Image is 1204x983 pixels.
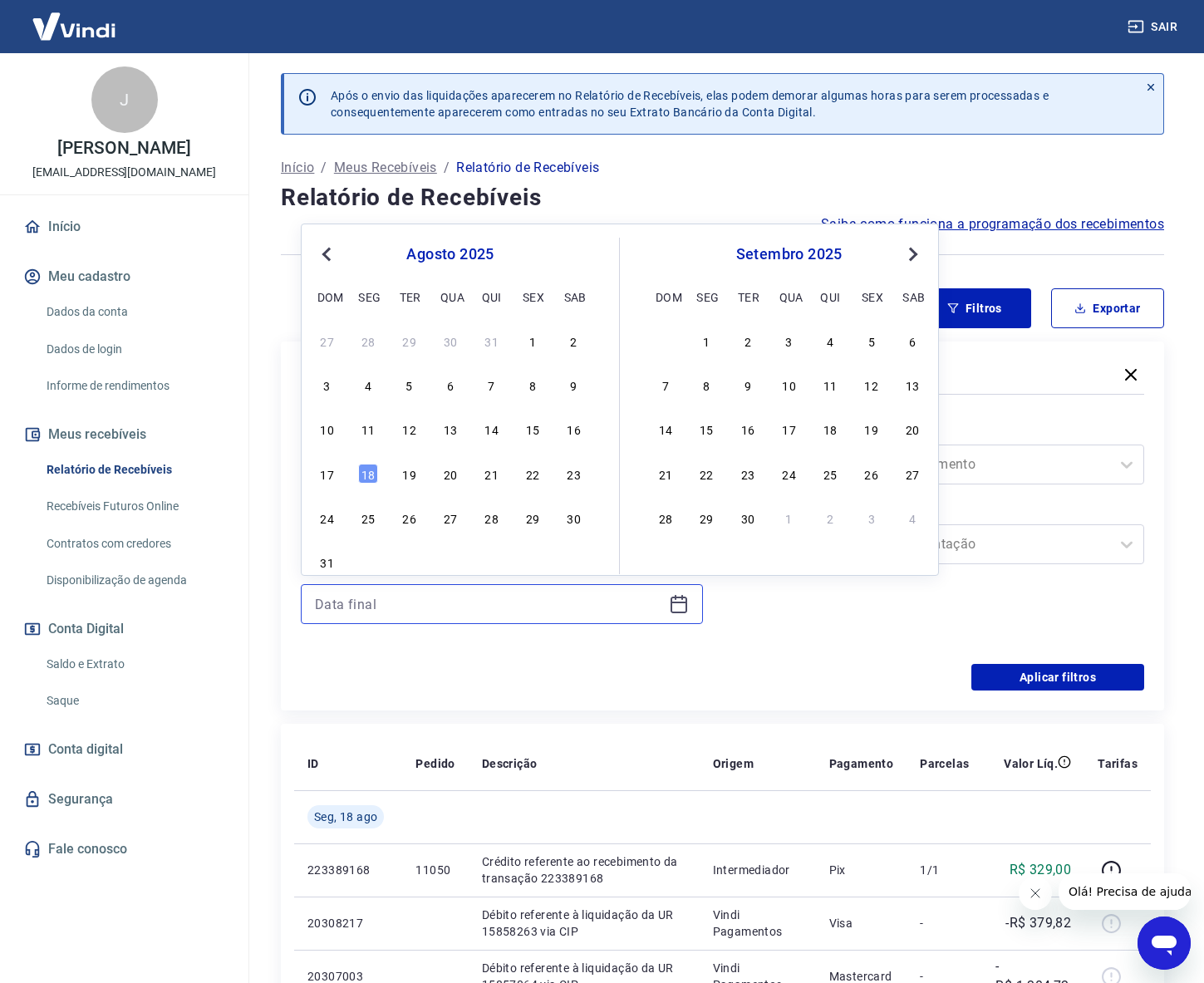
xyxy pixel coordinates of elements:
a: Relatório de Recebíveis [40,453,229,487]
p: Pedido [415,755,455,772]
div: sab [564,287,584,307]
iframe: Button to launch messaging window [1138,917,1191,970]
span: Seg, 18 ago [314,809,377,825]
div: dom [317,287,337,307]
div: Choose terça-feira, 16 de setembro de 2025 [738,419,758,439]
div: Choose sábado, 6 de setembro de 2025 [564,552,584,572]
p: Origem [713,755,754,772]
div: Choose segunda-feira, 4 de agosto de 2025 [358,375,378,395]
a: Saiba como funciona a programação dos recebimentos [821,214,1164,234]
a: Disponibilização de agenda [40,563,229,597]
div: Choose quinta-feira, 31 de julho de 2025 [482,331,502,351]
div: Choose segunda-feira, 15 de setembro de 2025 [696,419,716,439]
a: Recebíveis Futuros Online [40,489,229,523]
a: Saldo e Extrato [40,647,229,681]
div: Choose sábado, 4 de outubro de 2025 [902,508,922,528]
div: Choose sexta-feira, 15 de agosto de 2025 [523,419,543,439]
div: Choose quarta-feira, 6 de agosto de 2025 [440,375,460,395]
div: Choose quarta-feira, 20 de agosto de 2025 [440,464,460,484]
p: 223389168 [307,862,389,878]
div: Choose quinta-feira, 25 de setembro de 2025 [820,464,840,484]
div: qua [779,287,799,307]
div: seg [696,287,716,307]
div: Choose sábado, 16 de agosto de 2025 [564,419,584,439]
p: [PERSON_NAME] [57,140,190,157]
p: / [444,158,450,178]
p: Pix [829,862,894,878]
div: Choose segunda-feira, 11 de agosto de 2025 [358,419,378,439]
button: Meu cadastro [20,258,229,295]
div: agosto 2025 [315,244,586,264]
a: Dados de login [40,332,229,366]
div: month 2025-09 [653,328,925,529]
span: Conta digital [48,738,123,761]
p: Vindi Pagamentos [713,907,803,940]
div: Choose terça-feira, 2 de setembro de 2025 [738,331,758,351]
span: Olá! Precisa de ajuda? [10,12,140,25]
div: Choose domingo, 17 de agosto de 2025 [317,464,337,484]
div: Choose segunda-feira, 8 de setembro de 2025 [696,375,716,395]
button: Exportar [1051,288,1164,328]
p: Tarifas [1098,755,1138,772]
div: Choose domingo, 14 de setembro de 2025 [656,419,676,439]
div: Choose quarta-feira, 24 de setembro de 2025 [779,464,799,484]
div: Choose quarta-feira, 17 de setembro de 2025 [779,419,799,439]
a: Conta digital [20,731,229,768]
div: sex [862,287,882,307]
p: Parcelas [920,755,969,772]
div: Choose terça-feira, 5 de agosto de 2025 [400,375,420,395]
div: Choose domingo, 3 de agosto de 2025 [317,375,337,395]
div: sex [523,287,543,307]
button: Conta Digital [20,611,229,647]
button: Filtros [918,288,1031,328]
div: Choose domingo, 31 de agosto de 2025 [656,331,676,351]
p: Crédito referente ao recebimento da transação 223389168 [482,853,686,887]
div: Choose terça-feira, 2 de setembro de 2025 [400,552,420,572]
div: Choose terça-feira, 23 de setembro de 2025 [738,464,758,484]
div: Choose sexta-feira, 29 de agosto de 2025 [523,508,543,528]
p: ID [307,755,319,772]
p: R$ 329,00 [1010,860,1072,880]
a: Início [20,209,229,245]
p: Relatório de Recebíveis [456,158,599,178]
div: Choose quarta-feira, 3 de setembro de 2025 [440,552,460,572]
div: Choose sábado, 27 de setembro de 2025 [902,464,922,484]
p: 1/1 [920,862,969,878]
div: Choose segunda-feira, 18 de agosto de 2025 [358,464,378,484]
div: seg [358,287,378,307]
div: Choose quarta-feira, 10 de setembro de 2025 [779,375,799,395]
div: Choose sexta-feira, 19 de setembro de 2025 [862,419,882,439]
div: Choose quinta-feira, 4 de setembro de 2025 [482,552,502,572]
div: qui [482,287,502,307]
div: Choose sexta-feira, 1 de agosto de 2025 [523,331,543,351]
a: Segurança [20,781,229,818]
a: Meus Recebíveis [334,158,437,178]
div: Choose quinta-feira, 4 de setembro de 2025 [820,331,840,351]
a: Saque [40,684,229,718]
img: Vindi [20,1,128,52]
div: Choose sábado, 30 de agosto de 2025 [564,508,584,528]
p: Intermediador [713,862,803,878]
div: Choose sexta-feira, 12 de setembro de 2025 [862,375,882,395]
input: Data final [315,592,662,617]
div: Choose quinta-feira, 21 de agosto de 2025 [482,464,502,484]
div: Choose quinta-feira, 14 de agosto de 2025 [482,419,502,439]
button: Meus recebíveis [20,416,229,453]
a: Informe de rendimentos [40,369,229,403]
a: Fale conosco [20,831,229,867]
div: Choose sábado, 23 de agosto de 2025 [564,464,584,484]
div: Choose segunda-feira, 29 de setembro de 2025 [696,508,716,528]
div: Choose sexta-feira, 3 de outubro de 2025 [862,508,882,528]
div: month 2025-08 [315,328,586,574]
label: Forma de Pagamento [746,421,1142,441]
div: Choose segunda-feira, 1 de setembro de 2025 [696,331,716,351]
p: [EMAIL_ADDRESS][DOMAIN_NAME] [32,164,216,181]
div: Choose segunda-feira, 22 de setembro de 2025 [696,464,716,484]
p: / [321,158,327,178]
div: Choose domingo, 10 de agosto de 2025 [317,419,337,439]
div: Choose segunda-feira, 28 de julho de 2025 [358,331,378,351]
div: J [91,66,158,133]
div: ter [400,287,420,307]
